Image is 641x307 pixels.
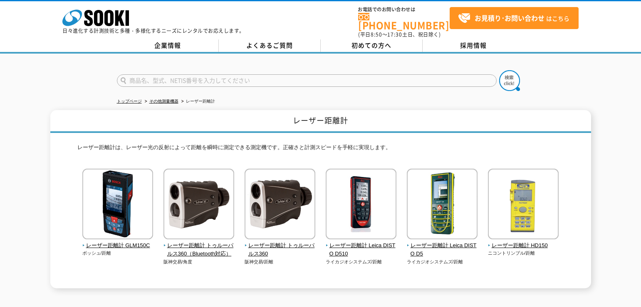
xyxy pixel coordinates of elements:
[407,241,478,259] span: レーザー距離計 Leica DISTO D5
[163,258,235,265] p: 阪神交易/角度
[245,169,315,241] img: レーザー距離計 トゥルーパルス360
[326,258,397,265] p: ライカジオシステムズ/距離
[458,12,569,25] span: はこちら
[358,7,450,12] span: お電話でのお問い合わせは
[423,39,525,52] a: 採用情報
[450,7,579,29] a: お見積り･お問い合わせはこちら
[245,258,316,265] p: 阪神交易/距離
[180,97,215,106] li: レーザー距離計
[82,250,153,257] p: ボッシュ/距離
[82,169,153,241] img: レーザー距離計 GLM150C
[326,233,397,258] a: レーザー距離計 Leica DISTO D510
[163,233,235,258] a: レーザー距離計 トゥルーパルス360（Bluetooth対応）
[351,41,391,50] span: 初めての方へ
[488,250,559,257] p: ニコントリンブル/距離
[321,39,423,52] a: 初めての方へ
[488,169,559,241] img: レーザー距離計 HD150
[387,31,402,38] span: 17:30
[82,233,153,250] a: レーザー距離計 GLM150C
[117,99,142,103] a: トップページ
[326,169,396,241] img: レーザー距離計 Leica DISTO D510
[407,258,478,265] p: ライカジオシステムズ/距離
[82,241,153,250] span: レーザー距離計 GLM150C
[407,169,478,241] img: レーザー距離計 Leica DISTO D5
[475,13,544,23] strong: お見積り･お問い合わせ
[219,39,321,52] a: よくあるご質問
[77,143,564,156] p: レーザー距離計は、レーザー光の反射によって距離を瞬時に測定できる測定機です。正確さと計測スピードを手軽に実現します。
[163,241,235,259] span: レーザー距離計 トゥルーパルス360（Bluetooth対応）
[326,241,397,259] span: レーザー距離計 Leica DISTO D510
[407,233,478,258] a: レーザー距離計 Leica DISTO D5
[149,99,178,103] a: その他測量機器
[245,241,316,259] span: レーザー距離計 トゥルーパルス360
[50,110,591,133] h1: レーザー距離計
[163,169,234,241] img: レーザー距離計 トゥルーパルス360（Bluetooth対応）
[358,31,441,38] span: (平日 ～ 土日、祝日除く)
[117,39,219,52] a: 企業情報
[488,233,559,250] a: レーザー距離計 HD150
[358,13,450,30] a: [PHONE_NUMBER]
[62,28,245,33] p: 日々進化する計測技術と多種・多様化するニーズにレンタルでお応えします。
[245,233,316,258] a: レーザー距離計 トゥルーパルス360
[371,31,382,38] span: 8:50
[488,241,559,250] span: レーザー距離計 HD150
[499,70,520,91] img: btn_search.png
[117,74,497,87] input: 商品名、型式、NETIS番号を入力してください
